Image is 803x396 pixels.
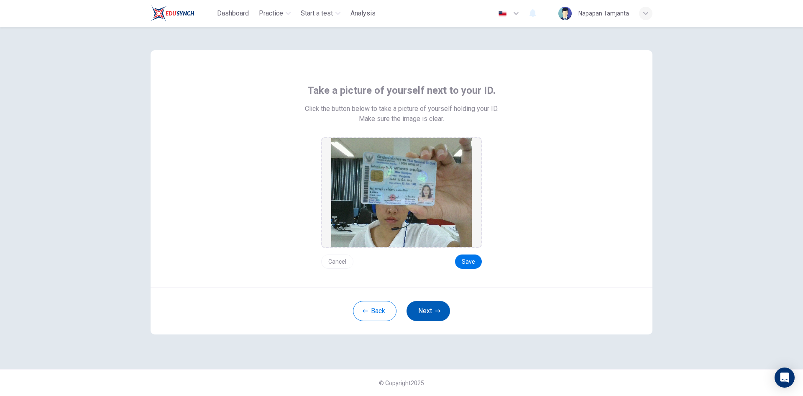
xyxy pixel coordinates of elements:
[455,255,482,269] button: Save
[379,380,424,386] span: © Copyright 2025
[259,8,283,18] span: Practice
[214,6,252,21] button: Dashboard
[217,8,249,18] span: Dashboard
[578,8,629,18] div: Napapan Tamjanta
[353,301,396,321] button: Back
[307,84,496,97] span: Take a picture of yourself next to your ID.
[558,7,572,20] img: Profile picture
[151,5,214,22] a: Train Test logo
[256,6,294,21] button: Practice
[305,104,499,114] span: Click the button below to take a picture of yourself holding your ID.
[775,368,795,388] div: Open Intercom Messenger
[350,8,376,18] span: Analysis
[331,138,472,247] img: preview screemshot
[301,8,333,18] span: Start a test
[347,6,379,21] button: Analysis
[497,10,508,17] img: en
[407,301,450,321] button: Next
[151,5,194,22] img: Train Test logo
[359,114,444,124] span: Make sure the image is clear.
[321,255,353,269] button: Cancel
[297,6,344,21] button: Start a test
